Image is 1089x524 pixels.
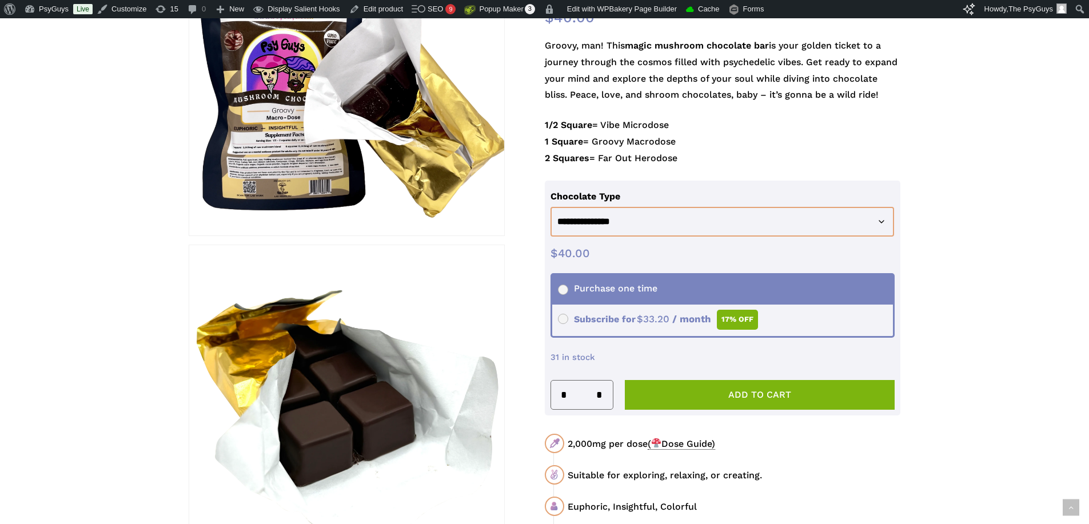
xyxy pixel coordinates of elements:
[625,40,769,51] strong: magic mushroom chocolate bar
[551,349,895,374] p: 31 in stock
[525,4,535,14] span: 3
[1063,499,1079,516] a: Back to top
[551,191,620,202] label: Chocolate Type
[545,136,583,147] strong: 1 Square
[652,438,661,447] img: 🍄
[545,117,901,180] p: = Vibe Microdose = Groovy Macrodose = Far Out Herodose
[637,313,669,325] span: 33.20
[445,4,456,14] div: 9
[648,438,715,450] span: ( Dose Guide)
[568,499,900,514] div: Euphoric, Insightful, Colorful
[551,246,558,260] span: $
[545,38,901,117] p: Groovy, man! This is your golden ticket to a journey through the cosmos filled with psychedelic v...
[545,119,592,130] strong: 1/2 Square
[568,468,900,482] div: Suitable for exploring, relaxing, or creating.
[672,313,711,325] span: / month
[625,380,895,410] button: Add to cart
[568,437,900,451] div: 2,000mg per dose
[551,246,590,260] bdi: 40.00
[637,313,643,325] span: $
[545,153,589,163] strong: 2 Squares
[558,314,759,325] span: Subscribe for
[571,381,592,409] input: Product quantity
[73,4,93,14] a: Live
[1008,5,1053,13] span: The PsyGuys
[558,283,657,294] span: Purchase one time
[1056,3,1067,14] img: Avatar photo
